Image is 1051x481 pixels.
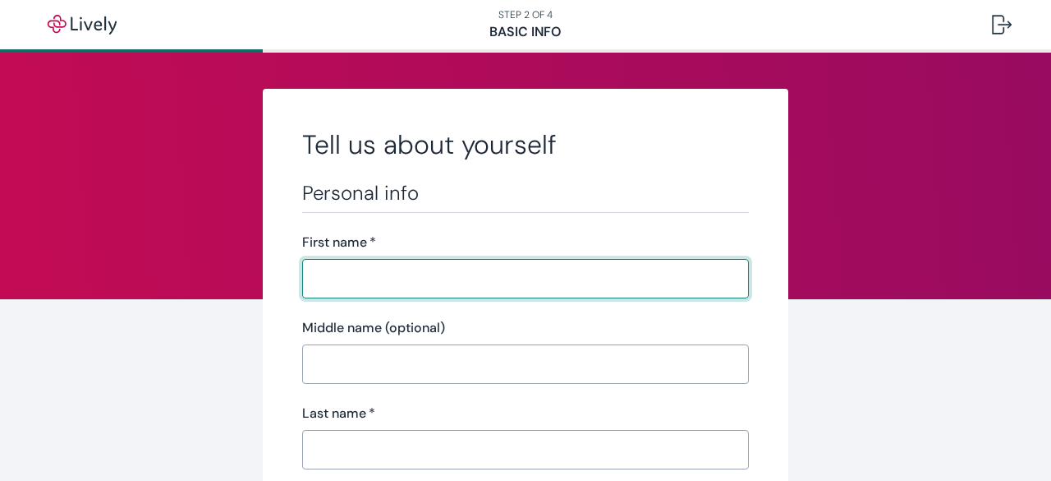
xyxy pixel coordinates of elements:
[302,128,749,161] h2: Tell us about yourself
[302,233,376,252] label: First name
[302,181,749,206] h3: Personal info
[36,15,128,35] img: Lively
[302,404,375,423] label: Last name
[979,5,1025,44] button: Log out
[302,318,445,338] label: Middle name (optional)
